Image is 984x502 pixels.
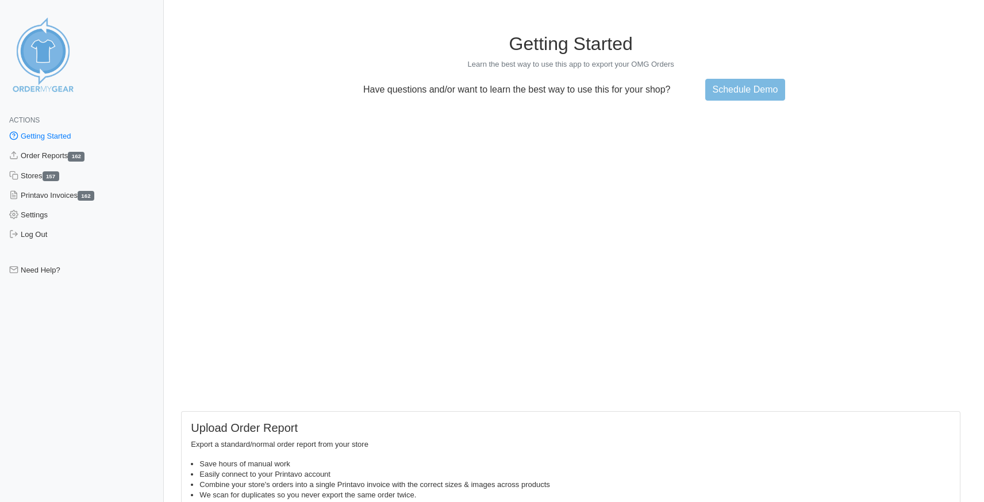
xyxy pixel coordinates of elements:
[199,480,951,490] li: Combine your store's orders into a single Printavo invoice with the correct sizes & images across...
[191,439,951,450] p: Export a standard/normal order report from your store
[356,85,678,95] p: Have questions and/or want to learn the best way to use this for your shop?
[191,421,951,435] h5: Upload Order Report
[43,171,59,181] span: 157
[181,59,960,70] p: Learn the best way to use this app to export your OMG Orders
[199,469,951,480] li: Easily connect to your Printavo account
[78,191,94,201] span: 162
[705,79,786,101] a: Schedule Demo
[9,116,40,124] span: Actions
[199,490,951,500] li: We scan for duplicates so you never export the same order twice.
[68,152,84,162] span: 162
[199,459,951,469] li: Save hours of manual work
[181,33,960,55] h1: Getting Started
